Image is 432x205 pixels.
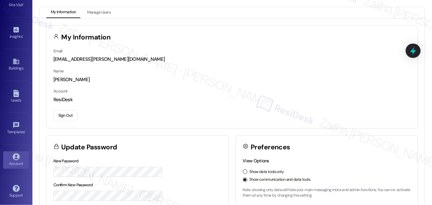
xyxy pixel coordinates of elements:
[53,96,411,103] div: ResiDesk
[25,129,26,133] span: •
[3,183,29,200] a: Support
[53,49,63,54] label: Email
[251,144,290,151] h3: Preferences
[250,169,284,175] label: Show data tools only
[53,69,64,74] label: Name
[243,187,411,199] p: Note: showing only data will hide your main messaging inbox and admin functions. You can re-activ...
[3,56,29,73] a: Buildings
[62,34,111,41] h3: My Information
[46,7,80,18] button: My Information
[3,151,29,169] a: Account
[3,88,29,105] a: Leads
[53,76,411,83] div: [PERSON_NAME]
[23,2,24,6] span: •
[53,158,79,164] label: New Password
[243,158,269,164] label: View Options
[3,24,29,42] a: Insights •
[53,56,411,63] div: [EMAIL_ADDRESS][PERSON_NAME][DOMAIN_NAME]
[83,7,115,18] button: Manage Users
[250,177,311,183] label: Show communication and data tools
[53,182,93,188] label: Confirm New Password
[62,144,117,151] h3: Update Password
[53,89,68,94] label: Account
[22,33,23,38] span: •
[53,110,77,121] button: Sign Out
[3,120,29,137] a: Templates •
